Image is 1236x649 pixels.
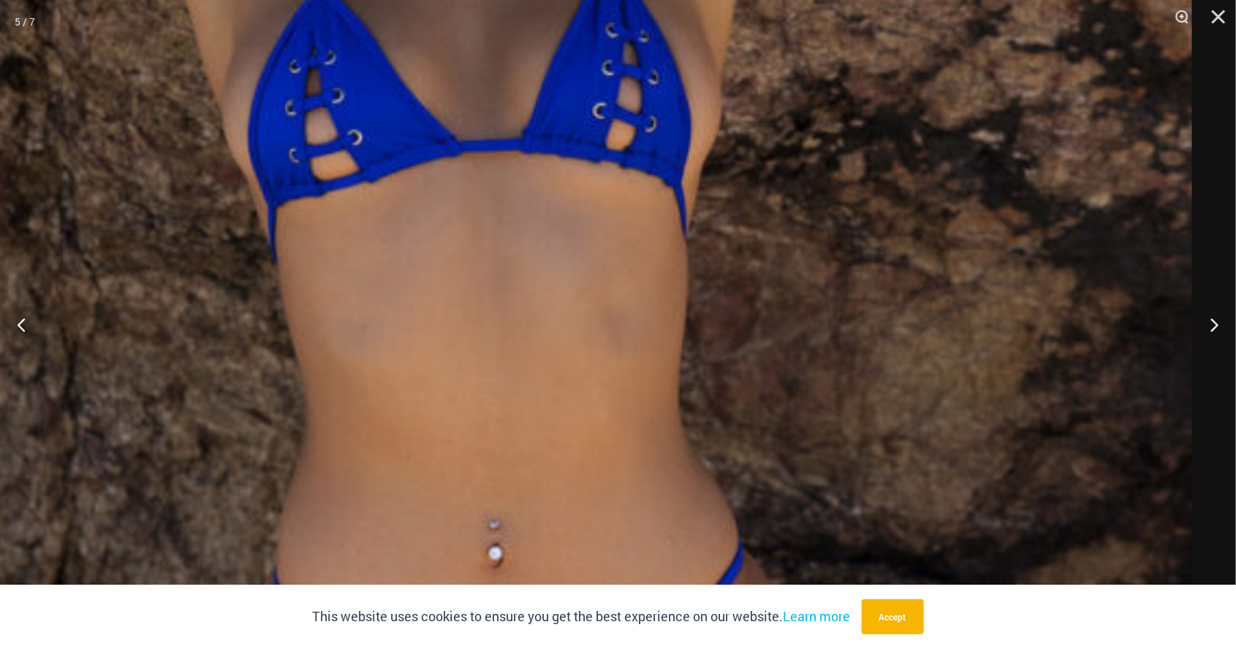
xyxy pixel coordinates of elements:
[1181,288,1236,361] button: Next
[15,11,35,33] div: 5 / 7
[313,606,851,628] p: This website uses cookies to ensure you get the best experience on our website.
[862,599,924,634] button: Accept
[784,607,851,625] a: Learn more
